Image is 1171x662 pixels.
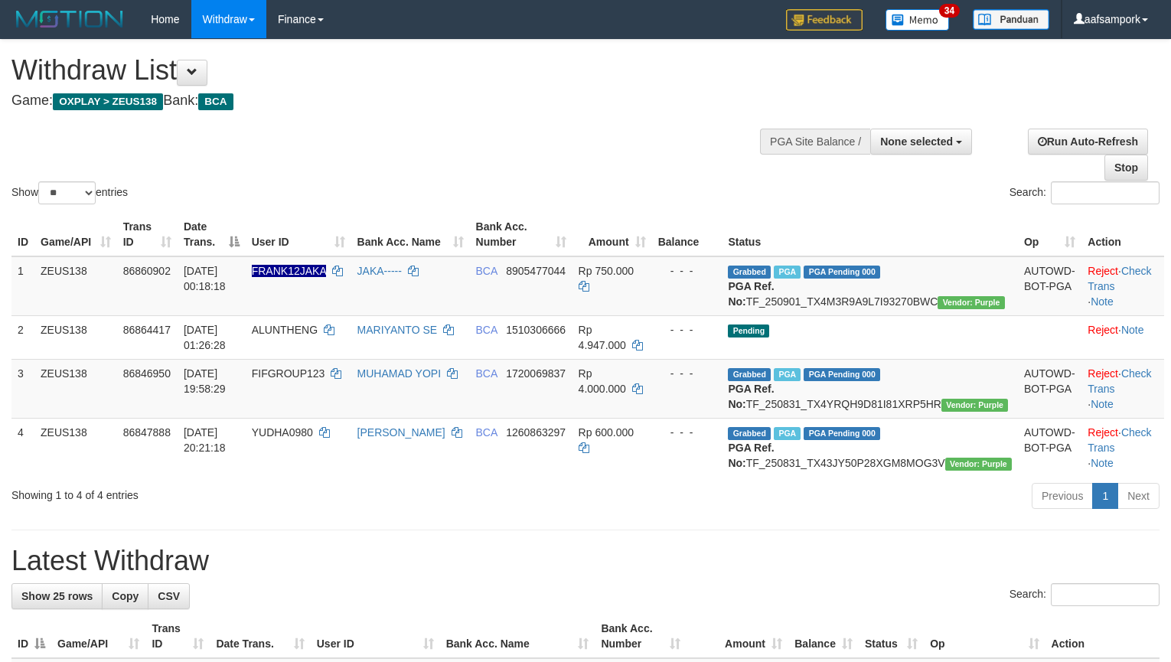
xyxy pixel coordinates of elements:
th: ID: activate to sort column descending [11,615,51,658]
th: Balance [652,213,722,256]
td: 2 [11,315,34,359]
span: None selected [880,135,953,148]
img: MOTION_logo.png [11,8,128,31]
span: Copy 1510306666 to clipboard [506,324,566,336]
b: PGA Ref. No: [728,280,774,308]
a: Reject [1088,324,1118,336]
label: Show entries [11,181,128,204]
span: PGA Pending [804,368,880,381]
input: Search: [1051,583,1160,606]
td: 3 [11,359,34,418]
th: Status: activate to sort column ascending [859,615,924,658]
span: CSV [158,590,180,602]
td: 4 [11,418,34,477]
td: · · [1081,359,1164,418]
th: Game/API: activate to sort column ascending [51,615,145,658]
span: Marked by aafnoeunsreypich [774,427,801,440]
th: Trans ID: activate to sort column ascending [145,615,210,658]
a: Copy [102,583,148,609]
a: Stop [1104,155,1148,181]
span: [DATE] 01:26:28 [184,324,226,351]
button: None selected [870,129,972,155]
span: 86846950 [123,367,171,380]
span: 34 [939,4,960,18]
td: · · [1081,418,1164,477]
div: - - - [658,263,716,279]
a: CSV [148,583,190,609]
td: ZEUS138 [34,359,117,418]
div: - - - [658,425,716,440]
select: Showentries [38,181,96,204]
th: Trans ID: activate to sort column ascending [117,213,178,256]
th: Action [1045,615,1160,658]
a: Reject [1088,265,1118,277]
span: YUDHA0980 [252,426,313,439]
a: Note [1091,398,1114,410]
span: Rp 4.000.000 [579,367,626,395]
td: ZEUS138 [34,315,117,359]
span: BCA [476,426,497,439]
th: User ID: activate to sort column ascending [311,615,440,658]
span: Rp 4.947.000 [579,324,626,351]
span: 86860902 [123,265,171,277]
a: JAKA----- [357,265,402,277]
td: 1 [11,256,34,316]
td: TF_250831_TX43JY50P28XGM8MOG3V [722,418,1018,477]
span: Grabbed [728,368,771,381]
td: AUTOWD-BOT-PGA [1018,359,1081,418]
td: AUTOWD-BOT-PGA [1018,256,1081,316]
div: - - - [658,366,716,381]
span: FIFGROUP123 [252,367,325,380]
th: User ID: activate to sort column ascending [246,213,351,256]
a: Note [1121,324,1144,336]
td: ZEUS138 [34,418,117,477]
a: Check Trans [1088,265,1151,292]
span: Pending [728,324,769,338]
span: Vendor URL: https://trx4.1velocity.biz [938,296,1004,309]
td: TF_250901_TX4M3R9A9L7I93270BWC [722,256,1018,316]
span: Rp 600.000 [579,426,634,439]
td: · [1081,315,1164,359]
a: Previous [1032,483,1093,509]
div: Showing 1 to 4 of 4 entries [11,481,477,503]
span: BCA [198,93,233,110]
th: Date Trans.: activate to sort column descending [178,213,246,256]
th: Balance: activate to sort column ascending [788,615,859,658]
a: Reject [1088,426,1118,439]
span: PGA Pending [804,427,880,440]
th: Bank Acc. Name: activate to sort column ascending [440,615,595,658]
th: Op: activate to sort column ascending [924,615,1045,658]
input: Search: [1051,181,1160,204]
span: Copy 8905477044 to clipboard [506,265,566,277]
span: Copy [112,590,139,602]
a: Check Trans [1088,367,1151,395]
span: BCA [476,324,497,336]
th: Bank Acc. Name: activate to sort column ascending [351,213,470,256]
td: AUTOWD-BOT-PGA [1018,418,1081,477]
th: Amount: activate to sort column ascending [687,615,788,658]
a: Next [1117,483,1160,509]
th: Amount: activate to sort column ascending [572,213,652,256]
h4: Game: Bank: [11,93,765,109]
td: ZEUS138 [34,256,117,316]
span: Rp 750.000 [579,265,634,277]
img: panduan.png [973,9,1049,30]
a: Reject [1088,367,1118,380]
span: OXPLAY > ZEUS138 [53,93,163,110]
span: BCA [476,265,497,277]
span: Marked by aafnoeunsreypich [774,368,801,381]
span: Show 25 rows [21,590,93,602]
div: PGA Site Balance / [760,129,870,155]
label: Search: [1010,583,1160,606]
img: Button%20Memo.svg [886,9,950,31]
span: ALUNTHENG [252,324,318,336]
a: Run Auto-Refresh [1028,129,1148,155]
a: Show 25 rows [11,583,103,609]
td: · · [1081,256,1164,316]
span: Grabbed [728,427,771,440]
h1: Withdraw List [11,55,765,86]
span: [DATE] 20:21:18 [184,426,226,454]
label: Search: [1010,181,1160,204]
th: Status [722,213,1018,256]
span: PGA Pending [804,266,880,279]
